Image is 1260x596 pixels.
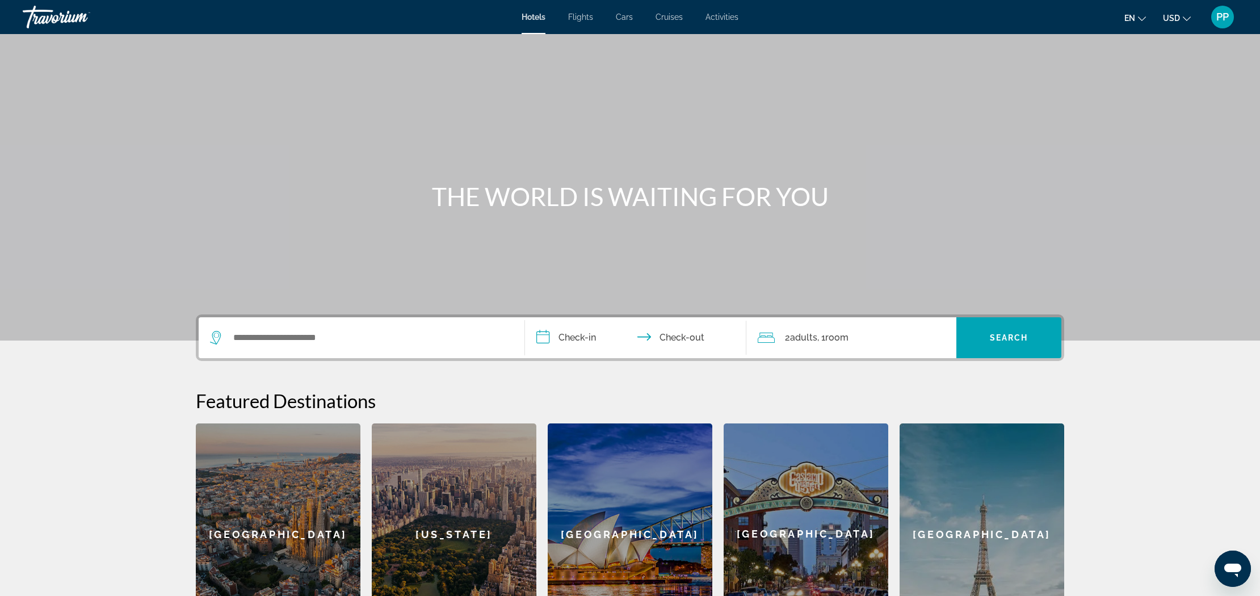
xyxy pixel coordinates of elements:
iframe: Button to launch messaging window [1215,551,1251,587]
span: 2 [785,330,817,346]
span: Adults [790,332,817,343]
span: en [1124,14,1135,23]
button: User Menu [1208,5,1237,29]
span: Search [990,333,1028,342]
span: USD [1163,14,1180,23]
h2: Featured Destinations [196,389,1064,412]
button: Travelers: 2 adults, 0 children [746,317,956,358]
span: PP [1216,11,1229,23]
a: Flights [568,12,593,22]
h1: THE WORLD IS WAITING FOR YOU [417,182,843,211]
a: Cruises [656,12,683,22]
a: Activities [705,12,738,22]
a: Cars [616,12,633,22]
button: Change currency [1163,10,1191,26]
a: Hotels [522,12,545,22]
span: Room [825,332,849,343]
a: Travorium [23,2,136,32]
button: Change language [1124,10,1146,26]
button: Check in and out dates [525,317,746,358]
div: Search widget [199,317,1061,358]
span: , 1 [817,330,849,346]
button: Search [956,317,1061,358]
